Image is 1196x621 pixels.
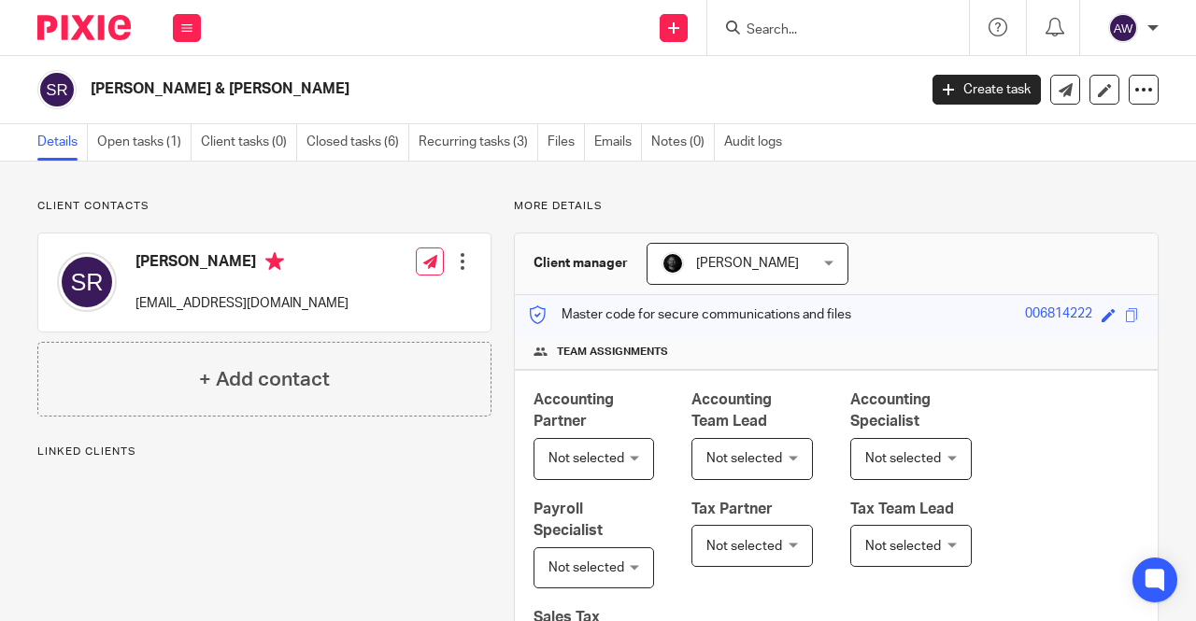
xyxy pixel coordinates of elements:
span: Tax Partner [691,501,773,516]
p: More details [514,199,1159,214]
a: Client tasks (0) [201,124,297,161]
h2: [PERSON_NAME] & [PERSON_NAME] [91,79,742,99]
a: Closed tasks (6) [306,124,409,161]
a: Audit logs [724,124,791,161]
a: Details [37,124,88,161]
img: svg%3E [1108,13,1138,43]
img: svg%3E [57,252,117,312]
a: Open tasks (1) [97,124,192,161]
span: Not selected [706,452,782,465]
span: Not selected [865,540,941,553]
i: Primary [265,252,284,271]
p: Linked clients [37,445,491,459]
span: Accounting Specialist [850,392,931,429]
span: [PERSON_NAME] [696,257,799,270]
h4: [PERSON_NAME] [135,252,349,275]
a: Emails [594,124,642,161]
span: Accounting Partner [534,392,614,429]
input: Search [745,22,913,39]
h4: + Add contact [199,365,330,394]
img: Chris.jpg [662,252,684,275]
img: Pixie [37,15,131,40]
span: Not selected [865,452,941,465]
h3: Client manager [534,254,628,273]
a: Recurring tasks (3) [419,124,538,161]
a: Notes (0) [651,124,715,161]
span: Not selected [548,452,624,465]
div: 006814222 [1025,304,1092,326]
p: [EMAIL_ADDRESS][DOMAIN_NAME] [135,294,349,313]
span: Not selected [548,561,624,574]
span: Not selected [706,540,782,553]
a: Files [548,124,585,161]
p: Master code for secure communications and files [529,305,851,324]
p: Client contacts [37,199,491,214]
span: Team assignments [557,345,668,360]
span: Payroll Specialist [534,501,603,538]
img: svg%3E [37,70,77,109]
span: Tax Team Lead [850,501,954,516]
span: Accounting Team Lead [691,392,772,429]
a: Create task [933,75,1041,105]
